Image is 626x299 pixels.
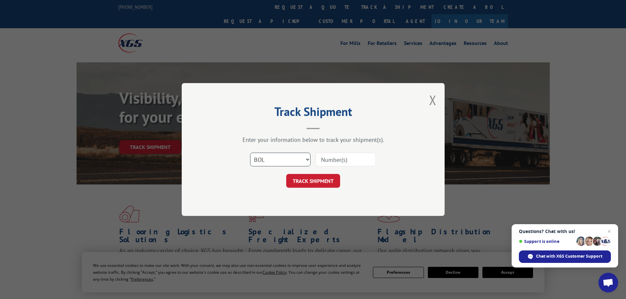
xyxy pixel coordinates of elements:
[215,136,412,143] div: Enter your information below to track your shipment(s).
[519,239,574,244] span: Support is online
[215,107,412,119] h2: Track Shipment
[519,250,611,263] div: Chat with XGS Customer Support
[429,91,436,109] button: Close modal
[536,253,602,259] span: Chat with XGS Customer Support
[315,153,376,166] input: Number(s)
[519,229,611,234] span: Questions? Chat with us!
[605,227,613,235] span: Close chat
[286,174,340,188] button: TRACK SHIPMENT
[598,273,618,292] div: Open chat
